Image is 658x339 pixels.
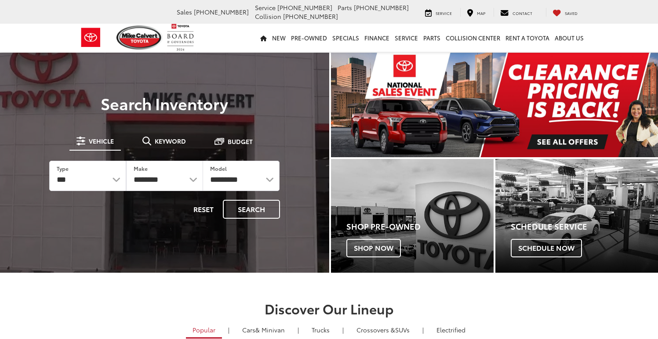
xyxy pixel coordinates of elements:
[331,159,494,273] a: Shop Pre-Owned Shop Now
[37,94,292,112] h3: Search Inventory
[513,10,532,16] span: Contact
[420,325,426,334] li: |
[362,24,392,52] a: Finance
[477,10,485,16] span: Map
[134,165,148,172] label: Make
[430,322,472,337] a: Electrified
[236,322,291,337] a: Cars
[57,165,69,172] label: Type
[503,24,552,52] a: Rent a Toyota
[330,24,362,52] a: Specials
[255,3,276,12] span: Service
[392,24,421,52] a: Service
[495,159,658,273] a: Schedule Service Schedule Now
[511,239,582,257] span: Schedule Now
[116,25,163,50] img: Mike Calvert Toyota
[338,3,352,12] span: Parts
[283,12,338,21] span: [PHONE_NUMBER]
[356,325,395,334] span: Crossovers &
[565,10,578,16] span: Saved
[346,239,401,257] span: Shop Now
[495,159,658,273] div: Toyota
[228,138,253,144] span: Budget
[186,322,222,339] a: Popular
[354,3,409,12] span: [PHONE_NUMBER]
[443,24,503,52] a: Collision Center
[258,24,269,52] a: Home
[460,8,492,17] a: Map
[546,8,584,17] a: My Saved Vehicles
[155,138,186,144] span: Keyword
[340,325,346,334] li: |
[277,3,332,12] span: [PHONE_NUMBER]
[288,24,330,52] a: Pre-Owned
[494,8,539,17] a: Contact
[19,301,639,316] h2: Discover Our Lineup
[350,322,416,337] a: SUVs
[210,165,227,172] label: Model
[421,24,443,52] a: Parts
[89,138,114,144] span: Vehicle
[226,325,232,334] li: |
[74,23,107,52] img: Toyota
[269,24,288,52] a: New
[436,10,452,16] span: Service
[255,325,285,334] span: & Minivan
[295,325,301,334] li: |
[305,322,336,337] a: Trucks
[194,7,249,16] span: [PHONE_NUMBER]
[418,8,458,17] a: Service
[511,222,658,231] h4: Schedule Service
[177,7,192,16] span: Sales
[331,159,494,273] div: Toyota
[255,12,281,21] span: Collision
[223,200,280,219] button: Search
[346,222,494,231] h4: Shop Pre-Owned
[552,24,586,52] a: About Us
[186,200,221,219] button: Reset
